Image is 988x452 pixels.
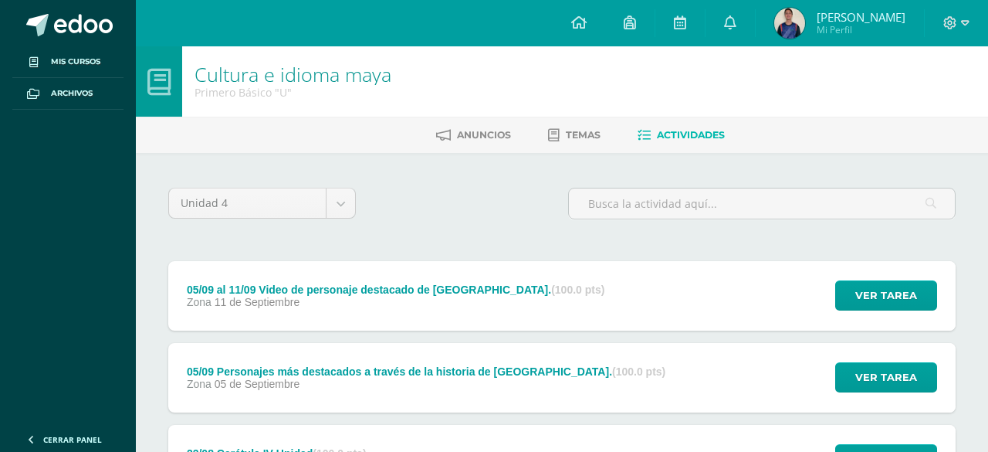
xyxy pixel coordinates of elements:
[436,123,511,148] a: Anuncios
[169,189,355,218] a: Unidad 4
[187,378,211,390] span: Zona
[215,296,300,308] span: 11 de Septiembre
[457,129,511,141] span: Anuncios
[12,78,123,110] a: Archivos
[43,434,102,445] span: Cerrar panel
[566,129,601,141] span: Temas
[181,189,314,218] span: Unidad 4
[569,189,955,219] input: Busca la actividad aquí...
[187,365,665,378] div: 05/09 Personajes más destacados a través de la historia de [GEOGRAPHIC_DATA].
[215,378,300,390] span: 05 de Septiembre
[51,56,100,68] span: Mis cursos
[551,284,604,296] strong: (100.0 pts)
[195,61,391,87] a: Cultura e idioma maya
[817,9,905,25] span: [PERSON_NAME]
[51,87,93,100] span: Archivos
[835,362,937,393] button: Ver tarea
[657,129,725,141] span: Actividades
[855,281,917,310] span: Ver tarea
[548,123,601,148] a: Temas
[817,23,905,36] span: Mi Perfil
[835,280,937,311] button: Ver tarea
[638,123,725,148] a: Actividades
[774,8,805,39] img: 2dd6b1747887d1c07ec5915245b443e1.png
[187,296,211,308] span: Zona
[187,284,605,296] div: 05/09 al 11/09 Video de personaje destacado de [GEOGRAPHIC_DATA].
[12,46,123,78] a: Mis cursos
[195,85,391,100] div: Primero Básico 'U'
[855,363,917,392] span: Ver tarea
[195,63,391,85] h1: Cultura e idioma maya
[612,365,665,378] strong: (100.0 pts)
